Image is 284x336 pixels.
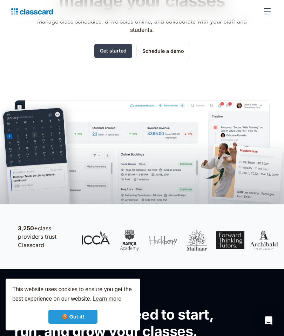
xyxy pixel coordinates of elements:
a: Get started [94,44,132,58]
a: dismiss cookie message [48,310,97,324]
a: Schedule a demo [136,44,190,58]
strong: 3,250+ [18,225,38,232]
div: Open Intercom Messenger [260,312,277,329]
div: menu [259,3,273,20]
div: cookieconsent [6,279,140,330]
span: This website uses cookies to ensure you get the best experience on our website. [12,285,134,304]
p: Manage class schedules, drive sales online, and collaborate with your staff and students. [31,17,253,34]
p: class providers trust Classcard [18,224,75,249]
a: home [11,6,53,16]
a: learn more about cookies [92,294,122,304]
